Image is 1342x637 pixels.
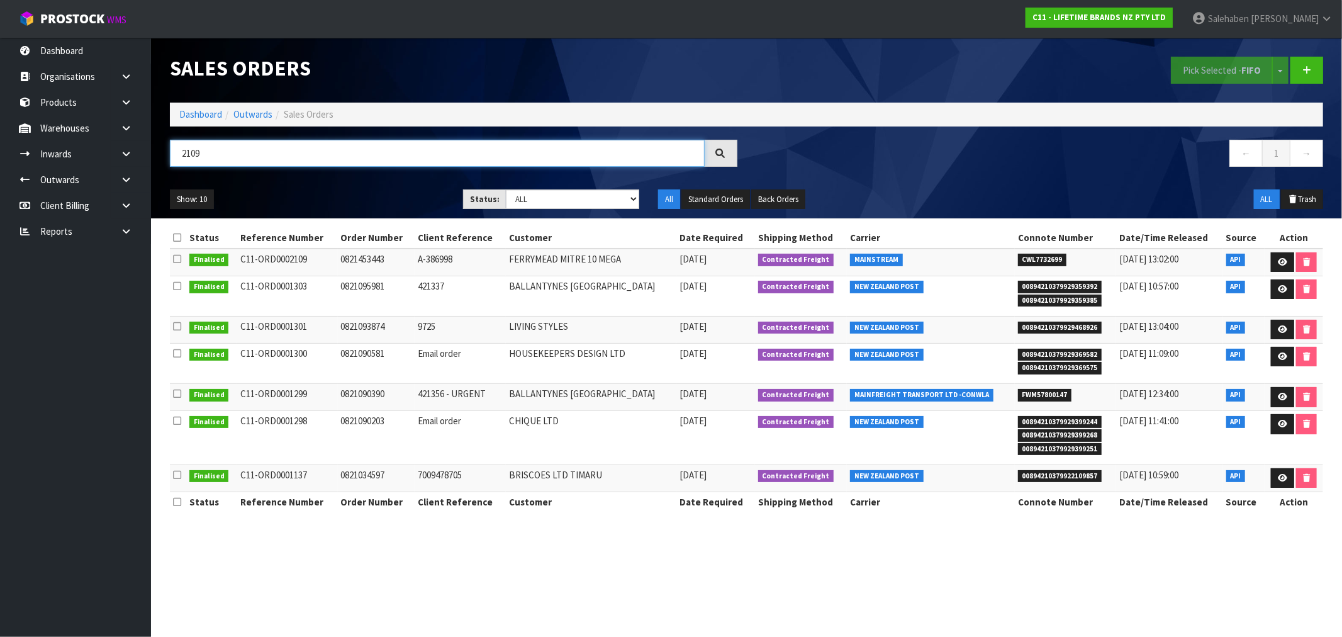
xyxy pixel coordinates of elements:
th: Carrier [847,492,1015,512]
th: Client Reference [415,492,506,512]
th: Client Reference [415,228,506,248]
span: [DATE] [679,320,707,332]
a: Dashboard [179,108,222,120]
span: Salehaben [1208,13,1249,25]
span: API [1226,349,1246,361]
img: cube-alt.png [19,11,35,26]
span: Finalised [189,416,229,429]
h1: Sales Orders [170,57,737,80]
span: ProStock [40,11,104,27]
a: ← [1229,140,1263,167]
td: 0821093874 [338,316,415,343]
td: C11-ORD0001300 [237,343,337,383]
th: Source [1223,492,1265,512]
span: [DATE] 10:57:00 [1119,280,1178,292]
td: C11-ORD0002109 [237,249,337,276]
button: All [658,189,680,210]
a: → [1290,140,1323,167]
span: 00894210379929468926 [1018,322,1102,334]
span: 00894210379929359385 [1018,295,1102,307]
span: Finalised [189,389,229,402]
td: 0821090203 [338,411,415,465]
span: [DATE] [679,280,707,292]
span: Contracted Freight [758,349,834,361]
span: API [1226,281,1246,293]
span: NEW ZEALAND POST [850,322,924,334]
th: Action [1265,228,1323,248]
span: API [1226,322,1246,334]
th: Order Number [338,492,415,512]
td: BALLANTYNES [GEOGRAPHIC_DATA] [506,276,677,316]
td: CHIQUE LTD [506,411,677,465]
td: C11-ORD0001299 [237,384,337,411]
td: 0821034597 [338,465,415,492]
button: ALL [1254,189,1280,210]
span: 00894210379929369575 [1018,362,1102,375]
th: Date Required [676,228,755,248]
td: 0821090390 [338,384,415,411]
span: 00894210379929369582 [1018,349,1102,361]
span: Sales Orders [284,108,333,120]
td: Email order [415,411,506,465]
span: 00894210379929399244 [1018,416,1102,429]
strong: C11 - LIFETIME BRANDS NZ PTY LTD [1032,12,1166,23]
a: C11 - LIFETIME BRANDS NZ PTY LTD [1026,8,1173,28]
span: Contracted Freight [758,470,834,483]
th: Status [186,492,237,512]
span: [PERSON_NAME] [1251,13,1319,25]
span: Finalised [189,254,229,266]
span: MAINFREIGHT TRANSPORT LTD -CONWLA [850,389,993,402]
span: [DATE] [679,347,707,359]
span: [DATE] [679,415,707,427]
span: API [1226,470,1246,483]
th: Shipping Method [755,228,847,248]
span: [DATE] [679,469,707,481]
th: Status [186,228,237,248]
span: API [1226,416,1246,429]
td: 0821095981 [338,276,415,316]
span: [DATE] [679,253,707,265]
td: C11-ORD0001137 [237,465,337,492]
span: 00894210379922109857 [1018,470,1102,483]
span: Contracted Freight [758,322,834,334]
a: 1 [1262,140,1290,167]
span: [DATE] 13:04:00 [1119,320,1178,332]
td: HOUSEKEEPERS DESIGN LTD [506,343,677,383]
td: C11-ORD0001298 [237,411,337,465]
span: CWL7732699 [1018,254,1067,266]
button: Trash [1281,189,1323,210]
td: 7009478705 [415,465,506,492]
th: Customer [506,492,677,512]
span: [DATE] 11:09:00 [1119,347,1178,359]
span: API [1226,389,1246,402]
th: Connote Number [1015,228,1116,248]
th: Connote Number [1015,492,1116,512]
th: Source [1223,228,1265,248]
span: 00894210379929399251 [1018,443,1102,456]
span: FWM57800147 [1018,389,1072,402]
small: WMS [107,14,126,26]
td: C11-ORD0001303 [237,276,337,316]
span: NEW ZEALAND POST [850,416,924,429]
a: Outwards [233,108,272,120]
span: Contracted Freight [758,254,834,266]
th: Reference Number [237,492,337,512]
th: Order Number [338,228,415,248]
span: [DATE] 11:41:00 [1119,415,1178,427]
th: Reference Number [237,228,337,248]
span: [DATE] 13:02:00 [1119,253,1178,265]
button: Back Orders [751,189,805,210]
td: 421337 [415,276,506,316]
button: Standard Orders [681,189,750,210]
td: Email order [415,343,506,383]
span: Finalised [189,470,229,483]
span: Contracted Freight [758,416,834,429]
span: [DATE] [679,388,707,400]
input: Search sales orders [170,140,705,167]
span: [DATE] 12:34:00 [1119,388,1178,400]
th: Date Required [676,492,755,512]
button: Show: 10 [170,189,214,210]
th: Date/Time Released [1116,492,1222,512]
span: MAINSTREAM [850,254,903,266]
td: 0821453443 [338,249,415,276]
